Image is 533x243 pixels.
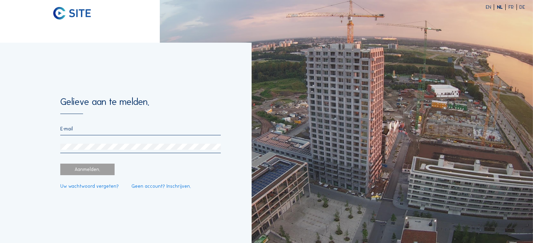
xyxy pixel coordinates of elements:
[60,184,119,189] a: Uw wachtwoord vergeten?
[519,5,525,10] div: DE
[497,5,506,10] div: NL
[486,5,494,10] div: EN
[60,126,221,132] input: E-mail
[53,7,90,20] img: C-SITE logo
[60,97,221,114] div: Gelieve aan te melden.
[60,164,115,175] div: Aanmelden.
[131,184,191,189] a: Geen account? Inschrijven.
[508,5,517,10] div: FR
